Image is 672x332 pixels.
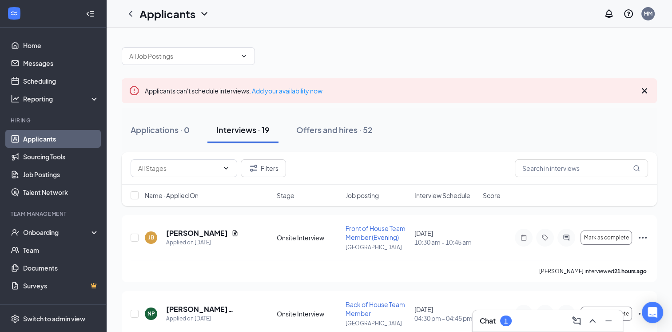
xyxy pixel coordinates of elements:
[642,302,663,323] div: Open Intercom Messenger
[23,228,91,237] div: Onboarding
[10,9,19,18] svg: WorkstreamLogo
[166,228,228,238] h5: [PERSON_NAME]
[129,51,237,61] input: All Job Postings
[166,314,253,323] div: Applied on [DATE]
[604,8,614,19] svg: Notifications
[23,36,99,54] a: Home
[23,130,99,148] a: Applicants
[585,314,600,328] button: ChevronUp
[23,259,99,277] a: Documents
[11,94,20,103] svg: Analysis
[23,148,99,166] a: Sourcing Tools
[223,165,230,172] svg: ChevronDown
[584,235,629,241] span: Mark as complete
[504,317,508,325] div: 1
[11,228,20,237] svg: UserCheck
[131,124,190,135] div: Applications · 0
[414,305,477,323] div: [DATE]
[637,232,648,243] svg: Ellipses
[644,10,652,17] div: MM
[11,117,97,124] div: Hiring
[518,234,529,241] svg: Note
[639,85,650,96] svg: Cross
[166,238,239,247] div: Applied on [DATE]
[296,124,373,135] div: Offers and hires · 52
[614,268,647,275] b: 21 hours ago
[581,231,632,245] button: Mark as complete
[637,308,648,319] svg: Ellipses
[86,9,95,18] svg: Collapse
[231,230,239,237] svg: Document
[515,159,648,177] input: Search in interviews
[145,87,322,95] span: Applicants can't schedule interviews.
[277,191,294,200] span: Stage
[23,54,99,72] a: Messages
[277,309,340,318] div: Onsite Interview
[601,314,616,328] button: Minimize
[581,307,632,321] button: Mark as complete
[571,316,582,326] svg: ComposeMessage
[540,234,550,241] svg: Tag
[346,300,405,317] span: Back of House Team Member
[277,233,340,242] div: Onsite Interview
[145,191,199,200] span: Name · Applied On
[480,316,496,326] h3: Chat
[241,159,286,177] button: Filter Filters
[346,243,409,251] p: [GEOGRAPHIC_DATA]
[539,267,648,275] p: [PERSON_NAME] interviewed .
[138,163,219,173] input: All Stages
[147,310,155,317] div: NP
[23,277,99,295] a: SurveysCrown
[11,314,20,323] svg: Settings
[587,316,598,326] svg: ChevronUp
[240,53,247,60] svg: ChevronDown
[23,94,99,103] div: Reporting
[623,8,634,19] svg: QuestionInfo
[252,87,322,95] a: Add your availability now
[346,191,379,200] span: Job posting
[23,72,99,90] a: Scheduling
[248,163,259,174] svg: Filter
[414,238,477,247] span: 10:30 am - 10:45 am
[216,124,270,135] div: Interviews · 19
[23,314,85,323] div: Switch to admin view
[603,316,614,326] svg: Minimize
[414,191,470,200] span: Interview Schedule
[561,234,572,241] svg: ActiveChat
[414,314,477,323] span: 04:30 pm - 04:45 pm
[483,191,501,200] span: Score
[148,234,154,241] div: JB
[346,320,409,327] p: [GEOGRAPHIC_DATA]
[23,166,99,183] a: Job Postings
[23,241,99,259] a: Team
[11,210,97,218] div: Team Management
[139,6,195,21] h1: Applicants
[569,314,584,328] button: ComposeMessage
[633,165,640,172] svg: MagnifyingGlass
[199,8,210,19] svg: ChevronDown
[166,304,253,314] h5: [PERSON_NAME] [PERSON_NAME]
[414,229,477,247] div: [DATE]
[129,85,139,96] svg: Error
[125,8,136,19] svg: ChevronLeft
[23,183,99,201] a: Talent Network
[346,224,406,241] span: Front of House Team Member (Evening)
